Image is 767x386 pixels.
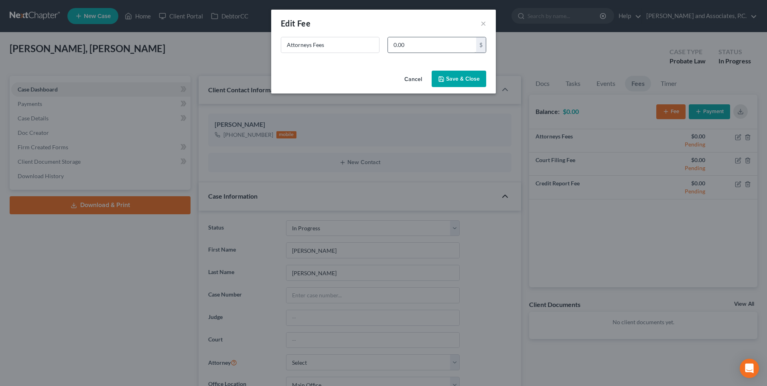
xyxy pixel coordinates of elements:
[476,37,486,53] div: $
[481,18,486,28] button: ×
[281,18,310,28] span: Edit Fee
[388,37,476,53] input: 0.00
[281,37,379,53] input: Describe...
[398,71,428,87] button: Cancel
[740,359,759,378] div: Open Intercom Messenger
[432,71,486,87] button: Save & Close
